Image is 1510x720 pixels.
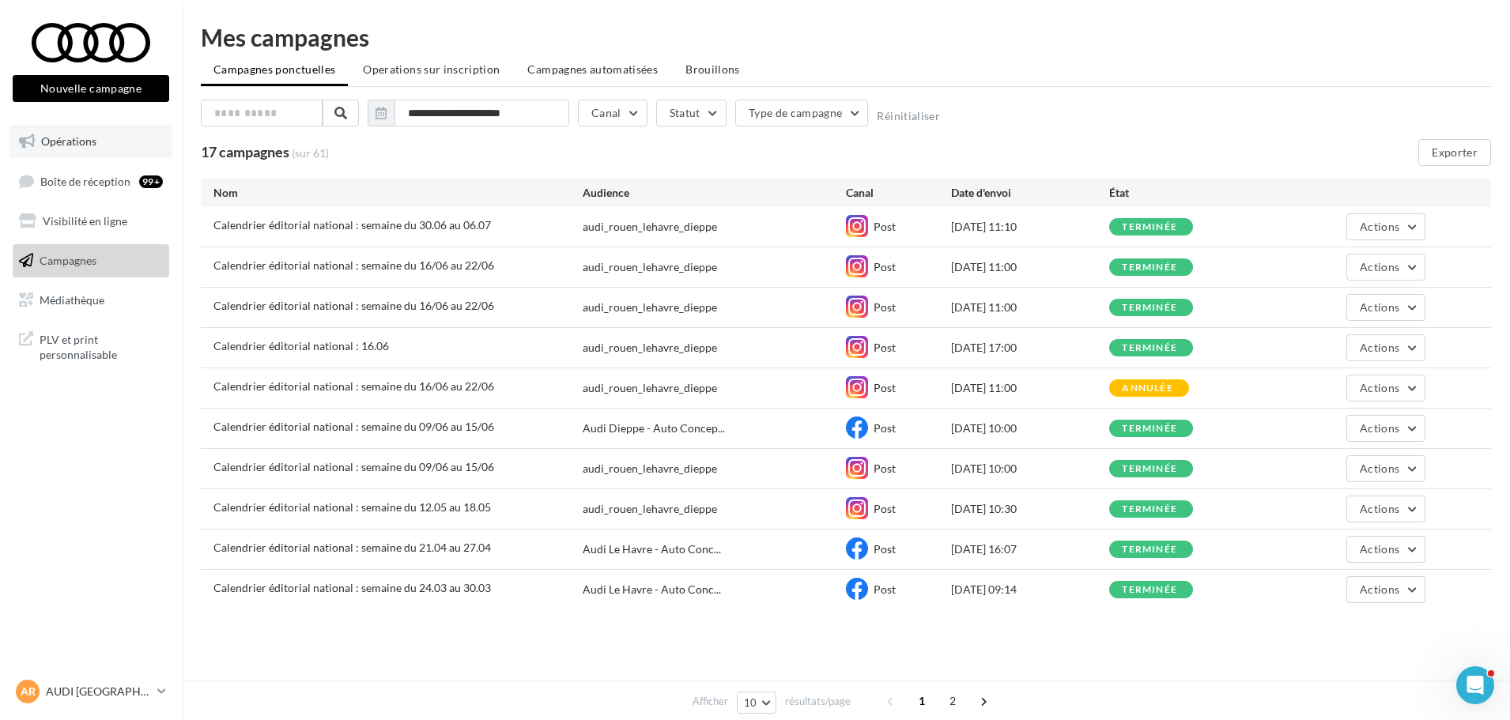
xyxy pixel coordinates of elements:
span: Visibilité en ligne [43,214,127,228]
button: Exporter [1418,139,1491,166]
button: Type de campagne [735,100,869,126]
span: Post [874,381,896,394]
button: Statut [656,100,727,126]
div: [DATE] 10:00 [951,461,1109,477]
span: Boîte de réception [40,174,130,187]
span: Audi Le Havre - Auto Conc... [583,582,721,597]
span: Post [874,300,896,314]
div: audi_rouen_lehavre_dieppe [583,461,717,477]
button: Nouvelle campagne [13,75,169,102]
button: Actions [1346,496,1425,522]
span: Calendrier éditorial national : 16.06 [213,339,389,352]
button: Actions [1346,415,1425,442]
a: AR AUDI [GEOGRAPHIC_DATA] [13,677,169,707]
span: Actions [1360,542,1399,556]
div: annulée [1122,383,1172,394]
span: Post [874,582,896,596]
div: audi_rouen_lehavre_dieppe [583,300,717,315]
div: terminée [1122,222,1177,232]
div: État [1109,185,1267,201]
span: résultats/page [785,694,851,709]
div: Mes campagnes [201,25,1491,49]
span: Campagnes [40,254,96,267]
span: Calendrier éditorial national : semaine du 16/06 au 22/06 [213,299,494,312]
span: Actions [1360,260,1399,273]
span: Operations sur inscription [363,62,500,76]
span: Actions [1360,220,1399,233]
span: Actions [1360,502,1399,515]
div: audi_rouen_lehavre_dieppe [583,219,717,235]
div: terminée [1122,343,1177,353]
span: Post [874,220,896,233]
a: Boîte de réception99+ [9,164,172,198]
div: Audience [583,185,846,201]
button: 10 [737,692,777,714]
button: Actions [1346,455,1425,482]
button: Actions [1346,254,1425,281]
span: 17 campagnes [201,143,289,160]
div: terminée [1122,504,1177,515]
span: Post [874,421,896,435]
div: [DATE] 11:00 [951,380,1109,396]
button: Actions [1346,294,1425,321]
span: Actions [1360,381,1399,394]
span: Actions [1360,421,1399,435]
span: Post [874,341,896,354]
span: Brouillons [685,62,740,76]
span: Actions [1360,341,1399,354]
button: Actions [1346,213,1425,240]
span: Calendrier éditorial national : semaine du 16/06 au 22/06 [213,258,494,272]
button: Canal [578,100,647,126]
span: Audi Dieppe - Auto Concep... [583,420,725,436]
span: Calendrier éditorial national : semaine du 16/06 au 22/06 [213,379,494,393]
span: Médiathèque [40,292,104,306]
span: PLV et print personnalisable [40,329,163,363]
span: Calendrier éditorial national : semaine du 09/06 au 15/06 [213,460,494,473]
span: 2 [940,688,965,714]
button: Actions [1346,375,1425,401]
span: Post [874,462,896,475]
a: Médiathèque [9,284,172,317]
span: Actions [1360,300,1399,314]
div: terminée [1122,303,1177,313]
a: Visibilité en ligne [9,205,172,238]
div: [DATE] 17:00 [951,340,1109,356]
span: Actions [1360,462,1399,475]
span: Afficher [693,694,728,709]
a: PLV et print personnalisable [9,322,172,369]
span: Calendrier éditorial national : semaine du 21.04 au 27.04 [213,541,491,554]
div: terminée [1122,424,1177,434]
div: [DATE] 10:30 [951,501,1109,517]
span: Calendrier éditorial national : semaine du 09/06 au 15/06 [213,420,494,433]
div: 99+ [139,175,163,188]
span: 10 [744,696,757,709]
span: Post [874,542,896,556]
div: audi_rouen_lehavre_dieppe [583,501,717,517]
span: Post [874,260,896,273]
div: Nom [213,185,583,201]
a: Campagnes [9,244,172,277]
div: Date d'envoi [951,185,1109,201]
div: [DATE] 09:14 [951,582,1109,597]
div: terminée [1122,464,1177,474]
p: AUDI [GEOGRAPHIC_DATA] [46,684,151,699]
span: Calendrier éditorial national : semaine du 12.05 au 18.05 [213,500,491,514]
div: audi_rouen_lehavre_dieppe [583,340,717,356]
button: Actions [1346,576,1425,603]
a: Opérations [9,125,172,158]
span: Calendrier éditorial national : semaine du 24.03 au 30.03 [213,581,491,594]
div: [DATE] 10:00 [951,420,1109,436]
span: Calendrier éditorial national : semaine du 30.06 au 06.07 [213,218,491,232]
span: 1 [909,688,934,714]
div: [DATE] 11:10 [951,219,1109,235]
div: audi_rouen_lehavre_dieppe [583,380,717,396]
button: Réinitialiser [877,110,940,123]
iframe: Intercom live chat [1456,666,1494,704]
span: (sur 61) [292,145,329,161]
span: AR [21,684,36,699]
div: audi_rouen_lehavre_dieppe [583,259,717,275]
div: [DATE] 16:07 [951,541,1109,557]
div: terminée [1122,585,1177,595]
div: terminée [1122,545,1177,555]
div: Canal [846,185,951,201]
